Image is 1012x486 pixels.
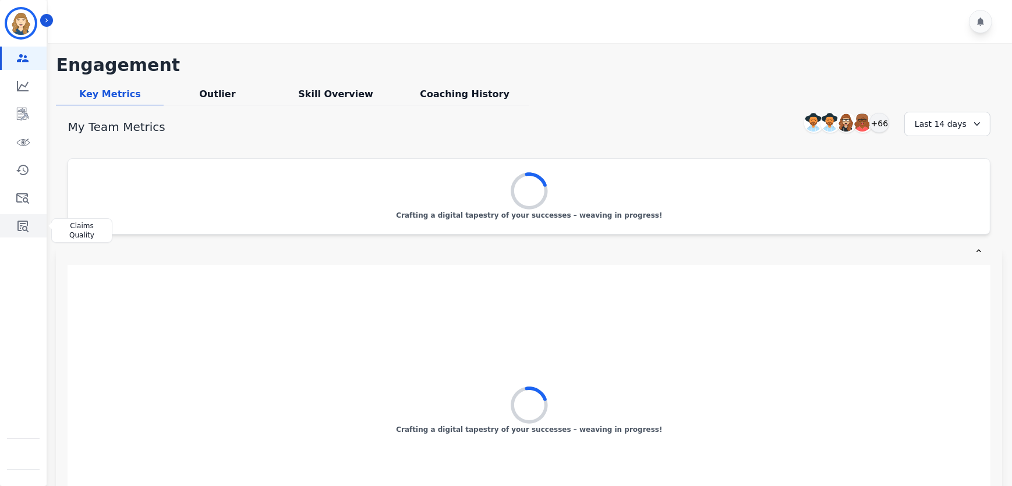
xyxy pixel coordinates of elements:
p: Crafting a digital tapestry of your successes – weaving in progress! [396,425,662,434]
p: Crafting a digital tapestry of your successes – weaving in progress! [396,211,662,220]
img: Bordered avatar [7,9,35,37]
div: Key Metrics [56,87,164,105]
h1: Engagement [56,55,1002,76]
h1: My Team Metrics [68,119,165,135]
div: Coaching History [400,87,529,105]
div: Outlier [164,87,271,105]
div: Last 14 days [904,112,990,136]
div: Skill Overview [271,87,401,105]
div: +66 [869,113,889,133]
